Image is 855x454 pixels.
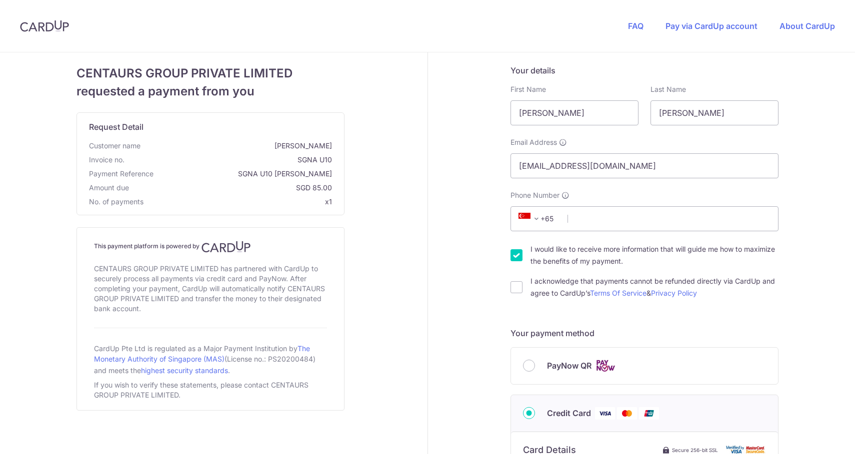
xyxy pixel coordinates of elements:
[201,241,250,253] img: CardUp
[89,141,140,151] span: Customer name
[530,243,778,267] label: I would like to receive more information that will guide me how to maximize the benefits of my pa...
[325,197,332,206] span: x1
[515,213,560,225] span: +65
[89,169,153,178] span: translation missing: en.payment_reference
[89,122,143,132] span: translation missing: en.request_detail
[595,407,615,420] img: Visa
[530,275,778,299] label: I acknowledge that payments cannot be refunded directly via CardUp and agree to CardUp’s &
[726,446,766,454] img: card secure
[665,21,757,31] a: Pay via CardUp account
[20,20,69,32] img: CardUp
[510,153,778,178] input: Email address
[547,360,591,372] span: PayNow QR
[650,84,686,94] label: Last Name
[595,360,615,372] img: Cards logo
[510,137,557,147] span: Email Address
[144,141,332,151] span: [PERSON_NAME]
[779,21,835,31] a: About CardUp
[510,100,638,125] input: First name
[628,21,643,31] a: FAQ
[141,366,228,375] a: highest security standards
[94,241,327,253] h4: This payment platform is powered by
[590,289,646,297] a: Terms Of Service
[76,64,344,82] span: CENTAURS GROUP PRIVATE LIMITED
[510,84,546,94] label: First Name
[89,155,124,165] span: Invoice no.
[650,100,778,125] input: Last name
[89,197,143,207] span: No. of payments
[518,213,542,225] span: +65
[94,340,327,378] div: CardUp Pte Ltd is regulated as a Major Payment Institution by (License no.: PS20200484) and meets...
[510,190,559,200] span: Phone Number
[94,378,327,402] div: If you wish to verify these statements, please contact CENTAURS GROUP PRIVATE LIMITED.
[523,360,766,372] div: PayNow QR Cards logo
[133,183,332,193] span: SGD 85.00
[510,327,778,339] h5: Your payment method
[651,289,697,297] a: Privacy Policy
[639,407,659,420] img: Union Pay
[76,82,344,100] span: requested a payment from you
[672,446,718,454] span: Secure 256-bit SSL
[547,407,591,419] span: Credit Card
[128,155,332,165] span: SGNA U10
[94,262,327,316] div: CENTAURS GROUP PRIVATE LIMITED has partnered with CardUp to securely process all payments via cre...
[510,64,778,76] h5: Your details
[617,407,637,420] img: Mastercard
[157,169,332,179] span: SGNA U10 [PERSON_NAME]
[89,183,129,193] span: Amount due
[523,407,766,420] div: Credit Card Visa Mastercard Union Pay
